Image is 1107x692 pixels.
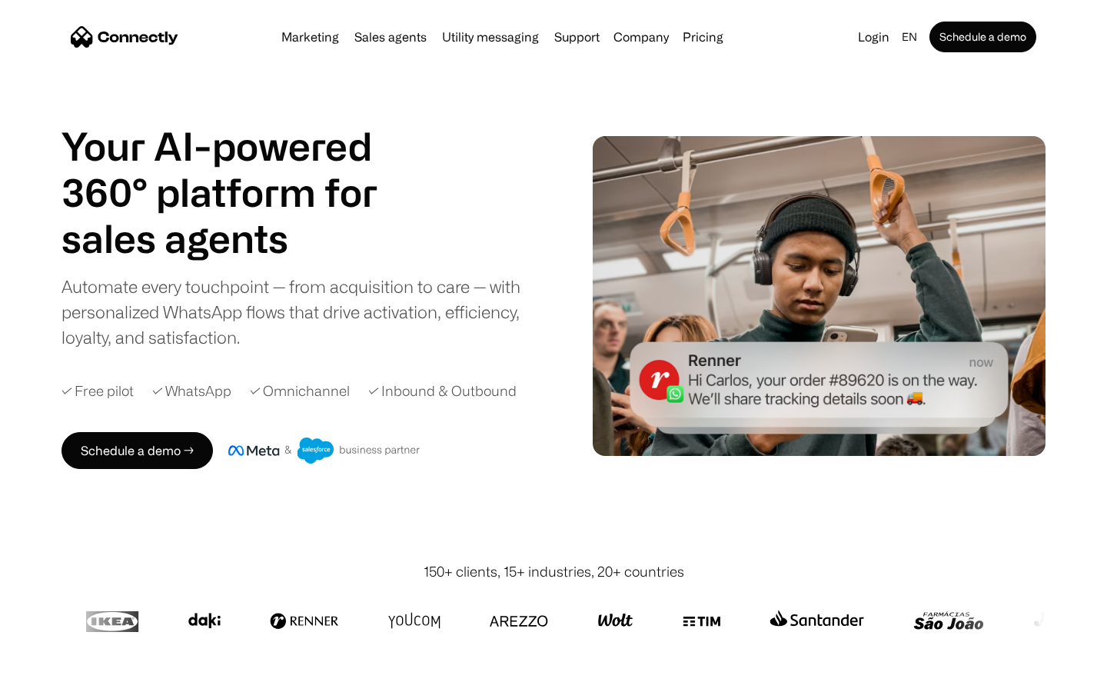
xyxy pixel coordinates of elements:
[424,561,684,582] div: 150+ clients, 15+ industries, 20+ countries
[676,31,730,43] a: Pricing
[902,26,917,48] div: en
[368,381,517,401] div: ✓ Inbound & Outbound
[929,22,1036,52] a: Schedule a demo
[548,31,606,43] a: Support
[275,31,345,43] a: Marketing
[250,381,350,401] div: ✓ Omnichannel
[61,432,213,469] a: Schedule a demo →
[31,665,92,687] ul: Language list
[436,31,545,43] a: Utility messaging
[852,26,896,48] a: Login
[61,274,546,350] div: Automate every touchpoint — from acquisition to care — with personalized WhatsApp flows that driv...
[61,215,415,261] h1: sales agents
[15,664,92,687] aside: Language selected: English
[613,26,669,48] div: Company
[228,437,421,464] img: Meta and Salesforce business partner badge.
[152,381,231,401] div: ✓ WhatsApp
[348,31,433,43] a: Sales agents
[61,123,415,215] h1: Your AI-powered 360° platform for
[61,381,134,401] div: ✓ Free pilot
